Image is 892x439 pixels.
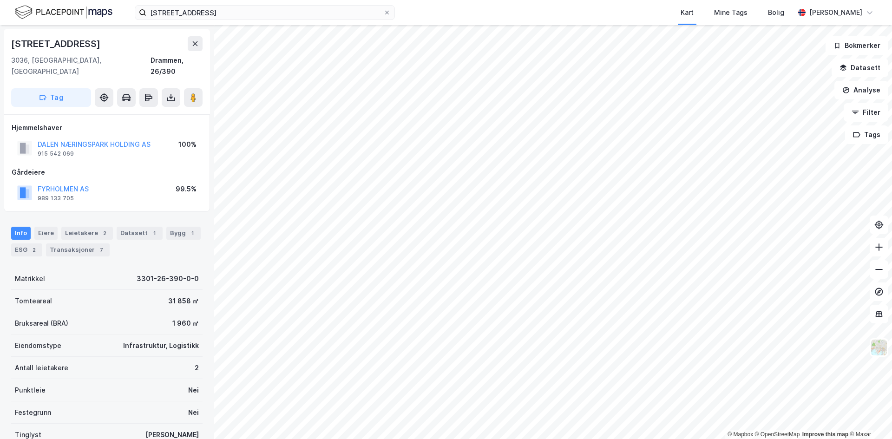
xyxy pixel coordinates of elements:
div: Eiendomstype [15,340,61,351]
div: ESG [11,243,42,256]
div: 989 133 705 [38,195,74,202]
div: Bygg [166,227,201,240]
iframe: Chat Widget [846,394,892,439]
div: 31 858 ㎡ [168,295,199,307]
input: Søk på adresse, matrikkel, gårdeiere, leietakere eller personer [146,6,383,20]
div: Gårdeiere [12,167,202,178]
div: Infrastruktur, Logistikk [123,340,199,351]
div: Punktleie [15,385,46,396]
div: Drammen, 26/390 [151,55,203,77]
div: Bruksareal (BRA) [15,318,68,329]
div: 1 [188,229,197,238]
div: 2 [29,245,39,255]
div: [STREET_ADDRESS] [11,36,102,51]
div: Transaksjoner [46,243,110,256]
img: Z [870,339,888,356]
button: Filter [844,103,888,122]
div: Matrikkel [15,273,45,284]
div: Kart [681,7,694,18]
div: Hjemmelshaver [12,122,202,133]
div: Nei [188,407,199,418]
a: OpenStreetMap [755,431,800,438]
div: 915 542 069 [38,150,74,157]
div: Festegrunn [15,407,51,418]
div: 1 [150,229,159,238]
div: 99.5% [176,183,197,195]
button: Analyse [834,81,888,99]
a: Improve this map [802,431,848,438]
button: Bokmerker [826,36,888,55]
div: 3301-26-390-0-0 [137,273,199,284]
div: Kontrollprogram for chat [846,394,892,439]
div: 2 [195,362,199,373]
img: logo.f888ab2527a4732fd821a326f86c7f29.svg [15,4,112,20]
div: Tomteareal [15,295,52,307]
div: 1 960 ㎡ [172,318,199,329]
div: 2 [100,229,109,238]
a: Mapbox [728,431,753,438]
button: Tag [11,88,91,107]
div: Antall leietakere [15,362,68,373]
div: [PERSON_NAME] [809,7,862,18]
div: Info [11,227,31,240]
div: Leietakere [61,227,113,240]
div: Eiere [34,227,58,240]
div: Mine Tags [714,7,748,18]
div: 3036, [GEOGRAPHIC_DATA], [GEOGRAPHIC_DATA] [11,55,151,77]
div: 7 [97,245,106,255]
button: Datasett [832,59,888,77]
div: 100% [178,139,197,150]
div: Nei [188,385,199,396]
div: Bolig [768,7,784,18]
div: Datasett [117,227,163,240]
button: Tags [845,125,888,144]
